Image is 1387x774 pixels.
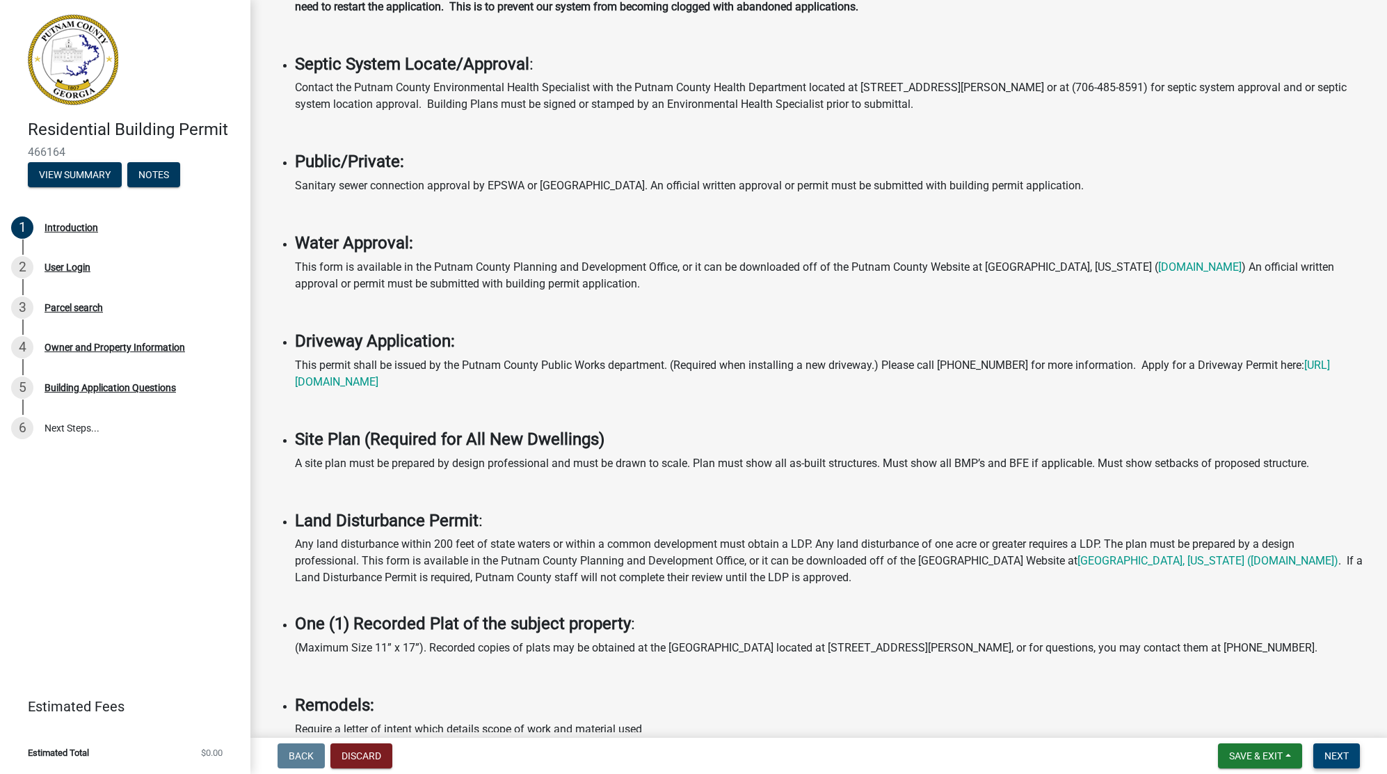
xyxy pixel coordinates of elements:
[28,120,239,140] h4: Residential Building Permit
[295,358,1330,388] a: [URL][DOMAIN_NAME]
[295,152,404,171] strong: Public/Private:
[11,336,33,358] div: 4
[11,377,33,399] div: 5
[330,743,392,768] button: Discard
[127,162,180,187] button: Notes
[295,511,1370,531] h4: :
[295,511,479,530] strong: Land Disturbance Permit
[1218,743,1302,768] button: Save & Exit
[1158,260,1242,274] a: [DOMAIN_NAME]
[11,256,33,278] div: 2
[45,262,90,272] div: User Login
[295,233,413,253] strong: Water Approval:
[11,693,228,720] a: Estimated Fees
[295,455,1370,472] p: A site plan must be prepared by design professional and must be drawn to scale. Plan must show al...
[1324,750,1349,761] span: Next
[1313,743,1360,768] button: Next
[1077,554,1244,567] a: [GEOGRAPHIC_DATA], [US_STATE]
[11,417,33,439] div: 6
[45,223,98,232] div: Introduction
[295,357,1370,390] p: This permit shall be issued by the Putnam County Public Works department. (Required when installi...
[295,614,631,633] strong: One (1) Recorded Plat of the subject property
[28,170,122,181] wm-modal-confirm: Summary
[201,748,223,757] span: $0.00
[1229,750,1283,761] span: Save & Exit
[1247,554,1338,567] a: ([DOMAIN_NAME])
[295,79,1370,113] p: Contact the Putnam County Environmental Health Specialist with the Putnam County Health Departmen...
[11,216,33,239] div: 1
[295,721,1370,738] p: Require a letter of intent which details scope of work and material used
[11,297,33,319] div: 3
[127,170,180,181] wm-modal-confirm: Notes
[295,54,529,74] strong: Septic System Locate/Approval
[278,743,325,768] button: Back
[295,429,604,449] strong: Site Plan (Required for All New Dwellings)
[28,15,118,105] img: Putnam County, Georgia
[295,331,455,351] strong: Driveway Application:
[295,259,1370,292] p: This form is available in the Putnam County Planning and Development Office, or it can be downloa...
[289,750,314,761] span: Back
[295,695,374,715] strong: Remodels:
[295,614,1370,634] h4: :
[295,536,1370,603] p: Any land disturbance within 200 feet of state waters or within a common development must obtain a...
[45,383,176,393] div: Building Application Questions
[45,342,185,352] div: Owner and Property Information
[295,177,1370,194] p: Sanitary sewer connection approval by EPSWA or [GEOGRAPHIC_DATA]. An official written approval or...
[295,640,1370,656] p: (Maximum Size 11” x 17”). Recorded copies of plats may be obtained at the [GEOGRAPHIC_DATA] locat...
[28,145,223,159] span: 466164
[28,748,89,757] span: Estimated Total
[45,303,103,313] div: Parcel search
[295,54,1370,74] h4: :
[28,162,122,187] button: View Summary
